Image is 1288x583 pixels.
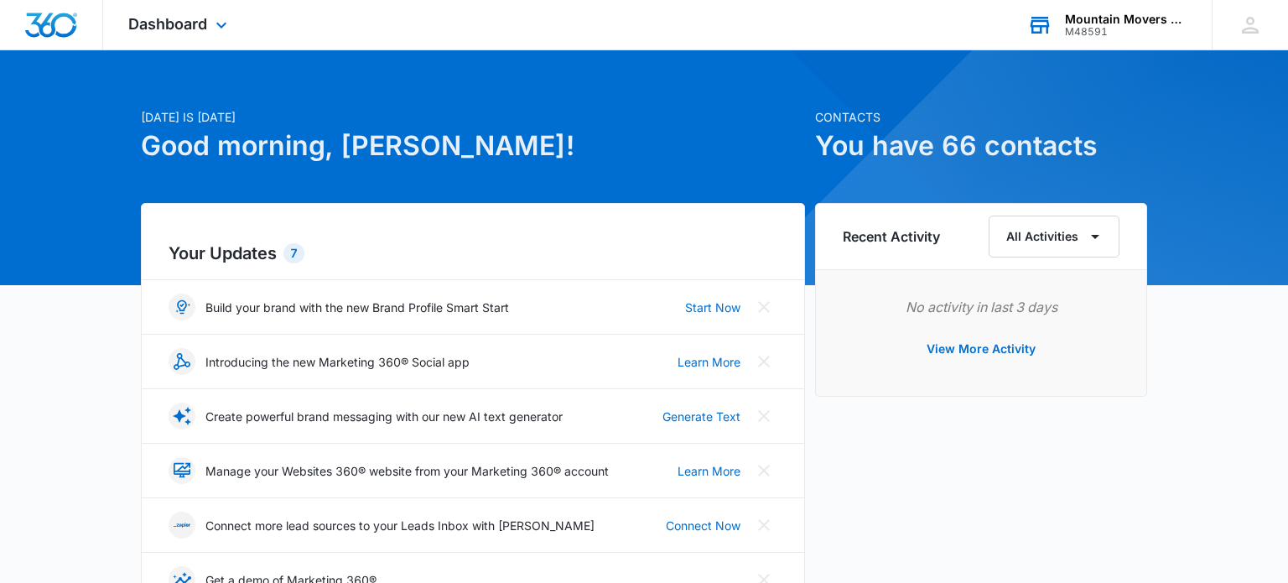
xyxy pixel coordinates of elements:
[205,462,609,480] p: Manage your Websites 360® website from your Marketing 360® account
[678,462,740,480] a: Learn More
[910,329,1052,369] button: View More Activity
[169,241,777,266] h2: Your Updates
[128,15,207,33] span: Dashboard
[815,126,1147,166] h1: You have 66 contacts
[205,299,509,316] p: Build your brand with the new Brand Profile Smart Start
[141,108,805,126] p: [DATE] is [DATE]
[750,457,777,484] button: Close
[750,294,777,320] button: Close
[666,517,740,534] a: Connect Now
[678,353,740,371] a: Learn More
[1065,26,1187,38] div: account id
[843,297,1119,317] p: No activity in last 3 days
[815,108,1147,126] p: Contacts
[989,216,1119,258] button: All Activities
[283,243,304,263] div: 7
[843,226,940,247] h6: Recent Activity
[750,403,777,429] button: Close
[662,408,740,425] a: Generate Text
[750,348,777,375] button: Close
[685,299,740,316] a: Start Now
[205,517,595,534] p: Connect more lead sources to your Leads Inbox with [PERSON_NAME]
[1065,13,1187,26] div: account name
[205,408,563,425] p: Create powerful brand messaging with our new AI text generator
[141,126,805,166] h1: Good morning, [PERSON_NAME]!
[205,353,470,371] p: Introducing the new Marketing 360® Social app
[750,512,777,539] button: Close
